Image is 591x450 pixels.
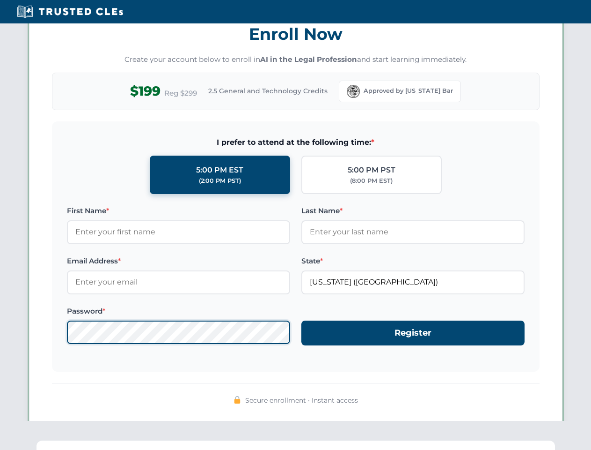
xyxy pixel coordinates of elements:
[233,396,241,404] img: 🔒
[67,255,290,267] label: Email Address
[67,136,525,149] span: I prefer to attend at the following time:
[67,306,290,317] label: Password
[301,321,525,345] button: Register
[67,270,290,294] input: Enter your email
[164,88,197,99] span: Reg $299
[67,220,290,244] input: Enter your first name
[260,55,357,64] strong: AI in the Legal Profession
[301,270,525,294] input: Florida (FL)
[67,205,290,217] label: First Name
[196,164,243,176] div: 5:00 PM EST
[245,395,358,405] span: Secure enrollment • Instant access
[301,205,525,217] label: Last Name
[301,255,525,267] label: State
[130,81,161,102] span: $199
[350,176,393,186] div: (8:00 PM EST)
[364,86,453,96] span: Approved by [US_STATE] Bar
[52,19,540,49] h3: Enroll Now
[199,176,241,186] div: (2:00 PM PST)
[348,164,395,176] div: 5:00 PM PST
[52,54,540,65] p: Create your account below to enroll in and start learning immediately.
[347,85,360,98] img: Florida Bar
[208,86,328,96] span: 2.5 General and Technology Credits
[301,220,525,244] input: Enter your last name
[14,5,126,19] img: Trusted CLEs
